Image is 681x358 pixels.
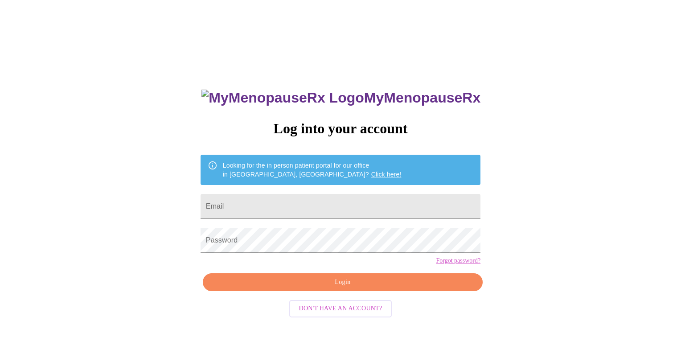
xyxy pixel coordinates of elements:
[201,120,480,137] h3: Log into your account
[223,157,402,182] div: Looking for the in person patient portal for our office in [GEOGRAPHIC_DATA], [GEOGRAPHIC_DATA]?
[289,300,392,317] button: Don't have an account?
[201,90,364,106] img: MyMenopauseRx Logo
[436,257,480,264] a: Forgot password?
[287,304,394,312] a: Don't have an account?
[213,277,472,288] span: Login
[299,303,382,314] span: Don't have an account?
[201,90,480,106] h3: MyMenopauseRx
[203,273,483,292] button: Login
[371,171,402,178] a: Click here!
